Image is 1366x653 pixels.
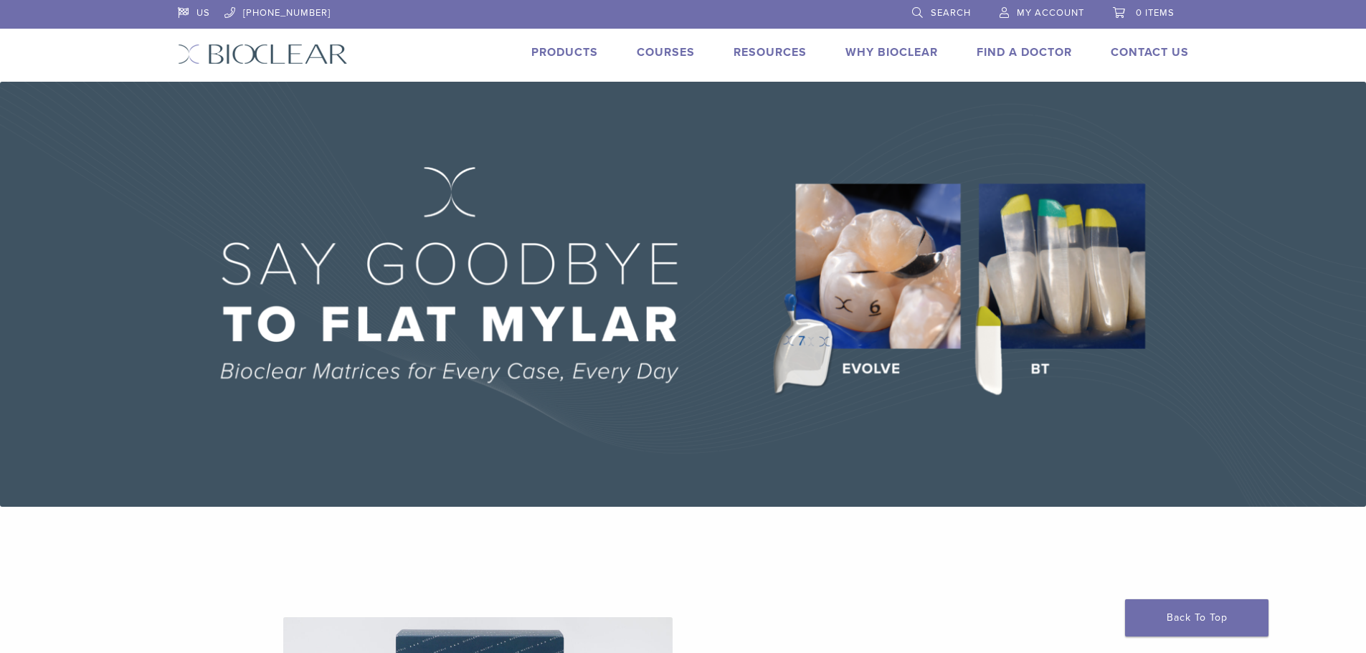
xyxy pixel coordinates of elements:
[178,44,348,65] img: Bioclear
[734,45,807,59] a: Resources
[1111,45,1189,59] a: Contact Us
[1136,7,1175,19] span: 0 items
[1125,599,1268,637] a: Back To Top
[845,45,938,59] a: Why Bioclear
[531,45,598,59] a: Products
[1017,7,1084,19] span: My Account
[977,45,1072,59] a: Find A Doctor
[637,45,695,59] a: Courses
[931,7,971,19] span: Search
